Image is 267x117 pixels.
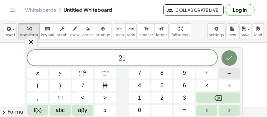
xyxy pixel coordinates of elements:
[129,105,150,116] button: 0
[39,23,56,39] button: keyboardkeypad
[174,105,195,116] button: Equals
[59,81,61,90] span: )
[95,105,116,116] button: Absolute value
[37,81,39,90] span: (
[45,25,50,33] i: keyboard
[58,94,63,102] span: ⬚
[138,94,141,102] span: 1
[115,33,124,37] span: undo
[27,80,48,91] button: (
[34,106,42,115] span: f(x)
[72,80,93,91] button: Square root
[56,106,65,115] span: abc
[174,68,195,79] button: 9
[37,94,39,102] span: ,
[27,68,48,79] button: x
[228,81,231,90] span: ÷
[129,80,150,91] button: 4
[174,92,195,103] button: 3
[79,70,84,76] span: ⬚
[138,81,141,90] span: 4
[72,105,93,116] button: Greek alphabet
[103,107,104,113] span: |
[163,4,224,16] button: Collaborate Live
[196,80,217,91] button: Times
[103,106,107,115] span: a
[127,33,135,37] span: redo
[138,23,155,39] button: format_sizesmaller
[196,92,240,103] button: Backspace
[57,33,68,37] span: scrub
[183,69,186,77] span: 9
[196,68,217,79] button: Plus
[219,68,240,79] button: Minus
[160,69,164,77] span: 8
[50,68,71,79] button: y
[143,25,149,33] i: format_size
[156,33,167,37] span: larger
[170,23,191,39] button: fullscreen
[95,80,116,91] button: Fraction
[107,69,109,74] sup: n
[225,4,255,16] button: Log in
[69,23,81,39] button: draw
[207,23,226,39] button: settings
[122,55,126,62] span: 1
[70,33,80,37] span: draw
[27,105,48,116] button: Functions
[103,94,107,102] span: >
[160,81,164,90] span: 5
[239,23,251,39] button: save
[209,33,224,37] span: settings
[118,55,122,62] span: 2
[253,23,264,39] button: load
[25,7,56,13] a: Whiteboards
[113,23,126,39] button: undoundo
[84,69,87,74] sup: 2
[7,5,17,15] button: Toggle navigation
[3,23,17,39] button: insert
[95,68,116,79] button: Superscript
[151,105,172,116] button: .
[81,94,84,102] span: <
[183,94,186,102] span: 3
[155,23,169,39] button: format_sizelarger
[161,106,163,115] span: .
[82,33,93,37] span: erase
[50,105,71,116] button: Alphabet
[151,92,172,103] button: 2
[171,33,189,37] span: fullscreen
[116,25,122,33] i: undo
[205,69,209,77] span: +
[205,81,209,90] span: ×
[138,106,141,115] span: 0
[78,106,87,115] span: αβγ
[219,80,240,91] button: Divide
[72,92,93,103] button: Less than
[228,33,236,37] span: new
[254,33,262,37] span: load
[36,69,39,77] span: x
[101,70,107,76] span: ⬚
[227,23,238,39] button: new
[20,33,38,37] span: transform
[219,105,240,116] button: Right arrow
[107,107,108,113] span: |
[95,92,116,103] button: Greater than
[140,33,153,37] span: smaller
[18,23,40,39] button: transform
[151,80,172,91] button: 5
[196,105,217,116] button: Left arrow
[125,23,137,39] button: redoredo
[50,80,71,91] button: )
[183,81,186,90] span: 6
[94,23,112,39] button: arrange
[228,69,231,77] span: –
[56,23,69,39] button: scrub
[129,68,150,79] button: 7
[151,68,172,79] button: 8
[59,69,61,77] span: y
[160,94,164,102] span: 2
[81,23,94,39] button: erase
[5,33,15,37] span: insert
